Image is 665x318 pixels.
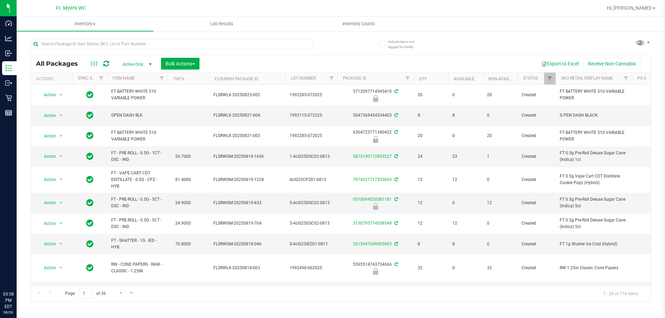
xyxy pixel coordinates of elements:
[393,221,398,226] span: Sync from Compliance System
[418,112,444,119] span: 8
[487,265,513,271] span: 32
[598,288,644,299] span: 1 - 20 of 714 items
[38,131,56,141] span: Action
[419,76,427,81] a: Qty
[418,241,444,247] span: 8
[5,20,12,27] inline-svg: Dashboard
[290,153,333,160] span: 1-AUG25DSC02-0813
[111,196,163,209] span: FT - PRE-ROLL - 0.5G - 5CT - DSC - IND
[336,261,415,275] div: 5595514743734666
[111,237,163,251] span: FT - SHATTER - 1G - IED - HYB
[86,239,94,249] span: In Sync
[522,200,551,206] span: Created
[418,176,444,183] span: 12
[487,241,513,247] span: 0
[56,5,86,11] span: Ft. Myers WC
[353,197,392,202] a: 0510094530381181
[57,90,65,100] span: select
[607,5,652,11] span: Hi, [PERSON_NAME]!
[111,88,163,101] span: FT BATTERY WHITE 510 VARIABLE POWER
[38,175,56,184] span: Action
[418,265,444,271] span: 32
[560,241,628,247] span: FT 1g Shatter Ice Cold (Hybrid)
[560,88,628,101] span: FT BATTERY WHITE 510 VARIABLE POWER
[213,92,281,98] span: FLSRWLX-20250825-002
[487,92,513,98] span: 20
[213,220,281,227] span: FLSRWGM-20250819-764
[523,76,538,81] a: Status
[393,262,398,267] span: Sync from Compliance System
[86,218,94,228] span: In Sync
[57,219,65,228] span: select
[38,219,56,228] span: Action
[452,153,479,160] span: 23
[57,263,65,273] span: select
[86,152,94,161] span: In Sync
[452,220,479,227] span: 12
[127,288,137,298] a: Go to the last page
[57,239,65,249] span: select
[36,60,85,67] span: All Packages
[213,200,281,206] span: FLSRWGM-20250819-833
[452,133,479,139] span: 0
[96,73,107,84] a: Filter
[560,217,628,230] span: FT 0.5g Pre-Roll Deluxe Sugar Cane (Indica) 5ct
[172,218,194,228] span: 24.9000
[418,220,444,227] span: 12
[5,35,12,42] inline-svg: Analytics
[213,153,281,160] span: FLSRWGM-20250819-1696
[454,76,475,81] a: Available
[7,263,28,283] iframe: Resource center
[111,261,163,274] span: RW - CONE PAPERS - RAW - CLASSIC - 1.25IN
[487,153,513,160] span: 1
[213,176,281,183] span: FLSRWGM-20250819-1228
[172,198,194,208] span: 24.9000
[111,150,163,163] span: FT - PRE-ROLL - 0.5G - 1CT - DSC - IND
[537,58,583,70] button: Export to Excel
[353,154,392,159] a: 5873190172853227
[161,58,199,70] button: Bulk Actions
[111,170,163,190] span: FT - VAPE CART CDT DISTILLATE - 0.5G - CPZ - HYB
[86,90,94,100] span: In Sync
[522,112,551,119] span: Created
[544,73,556,84] a: Filter
[393,242,398,246] span: Sync from Compliance System
[393,89,398,94] span: Sync from Compliance System
[418,133,444,139] span: 20
[113,76,135,81] a: Item Name
[637,76,648,81] a: PO ID
[487,176,513,183] span: 0
[393,130,398,135] span: Sync from Compliance System
[166,61,195,66] span: Bulk Actions
[402,73,414,84] a: Filter
[57,175,65,184] span: select
[487,200,513,206] span: 12
[560,173,628,186] span: FT 0.5g Vape Cart CDT Distillate Cookie Popz (Hybrid)
[393,197,398,202] span: Sync from Compliance System
[5,65,12,72] inline-svg: Inventory
[57,111,65,120] span: select
[290,220,333,227] span: 5-AUG25DSC02-0813
[111,129,163,143] span: FT BATTERY WHITE 510 VARIABLE POWER
[393,177,398,182] span: Sync from Compliance System
[86,175,94,184] span: In Sync
[353,221,392,226] a: 3130795774558548
[336,112,415,119] div: 5047369454534403
[57,198,65,208] span: select
[452,92,479,98] span: 0
[86,198,94,208] span: In Sync
[57,131,65,141] span: select
[290,133,333,139] span: 1992285-072025
[213,112,281,119] span: FLSRWLX-20250821-004
[560,129,628,143] span: FT BATTERY WHITE 510 VARIABLE POWER
[17,21,153,27] span: Inventory
[522,241,551,247] span: Created
[86,110,94,120] span: In Sync
[290,17,427,31] a: Inventory Counts
[111,217,163,230] span: FT - PRE-ROLL - 0.5G - 5CT - DSC - IND
[393,154,398,159] span: Sync from Compliance System
[86,263,94,273] span: In Sync
[418,200,444,206] span: 12
[172,152,194,162] span: 26.7000
[38,90,56,100] span: Action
